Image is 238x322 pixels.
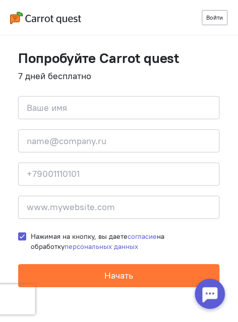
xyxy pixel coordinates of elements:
[18,96,220,119] input: Ваше имя
[18,196,220,219] input: www.mywebsite.com
[128,232,157,241] a: согласие
[18,163,220,186] input: +79001110101
[65,242,138,251] a: персональных данных
[18,71,220,81] h4: 7 дней бесплатно
[105,270,134,282] span: Начать
[10,12,81,24] img: carrot-quest-logo.svg
[18,265,220,288] button: Начать
[18,50,220,66] h1: Попробуйте Carrot quest
[18,130,220,153] input: name@company.ru
[31,232,164,251] span: Нажимая на кнопку, вы даете на обработку
[202,10,228,25] a: Войти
